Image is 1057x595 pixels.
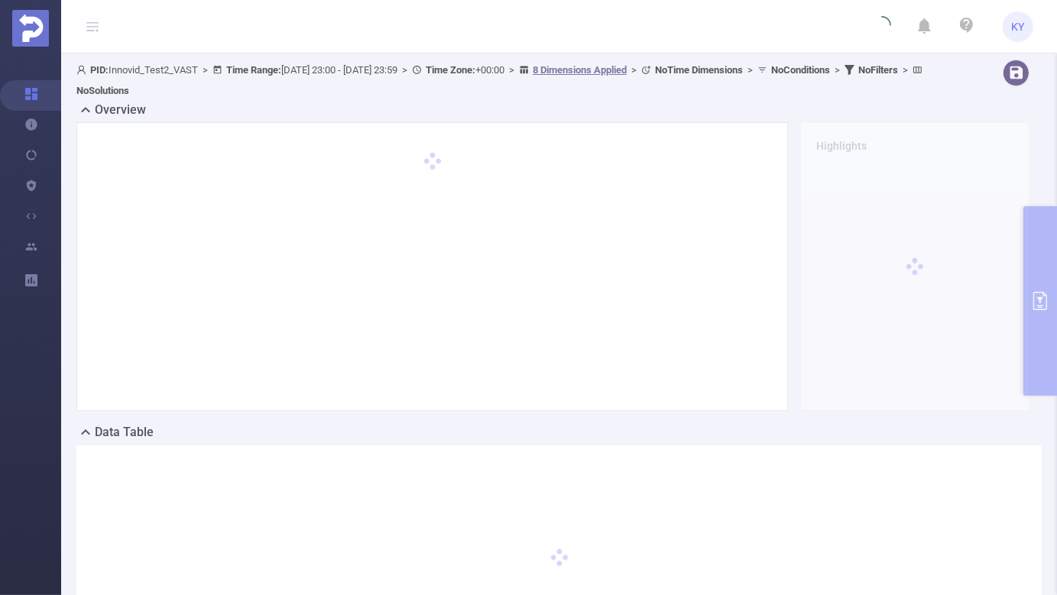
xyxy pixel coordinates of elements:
b: No Solutions [76,85,129,96]
span: KY [1012,11,1025,42]
span: > [504,64,519,76]
h2: Overview [95,101,146,119]
b: Time Range: [226,64,281,76]
u: 8 Dimensions Applied [533,64,627,76]
span: Innovid_Test2_VAST [DATE] 23:00 - [DATE] 23:59 +00:00 [76,64,926,96]
b: No Conditions [771,64,830,76]
span: > [743,64,757,76]
span: > [830,64,845,76]
b: No Time Dimensions [655,64,743,76]
img: Protected Media [12,10,49,47]
b: No Filters [858,64,898,76]
b: PID: [90,64,109,76]
h2: Data Table [95,423,154,441]
i: icon: user [76,65,90,75]
span: > [198,64,212,76]
b: Time Zone: [426,64,475,76]
i: icon: loading [873,16,891,37]
span: > [627,64,641,76]
span: > [397,64,412,76]
span: > [898,64,913,76]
